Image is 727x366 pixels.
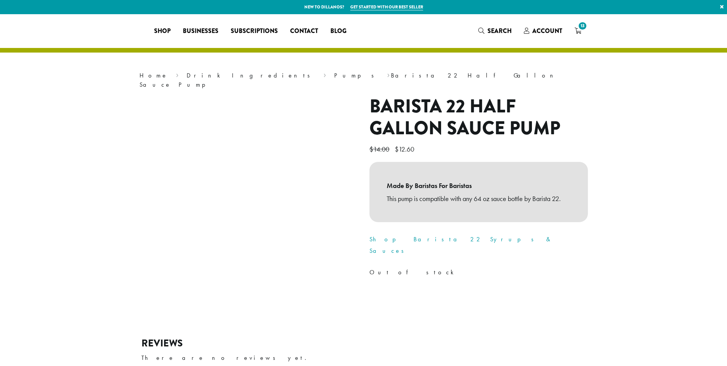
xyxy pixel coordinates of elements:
span: Subscriptions [231,26,278,36]
a: Search [472,25,518,37]
span: Businesses [183,26,218,36]
span: 13 [577,21,588,31]
b: Made By Baristas For Baristas [387,179,571,192]
a: Shop [148,25,177,37]
nav: Breadcrumb [139,71,588,89]
span: Account [532,26,562,35]
span: Blog [330,26,346,36]
bdi: 12.60 [395,145,416,153]
a: Drink Ingredients [187,71,315,79]
span: $ [395,145,399,153]
a: Get started with our best seller [350,4,423,10]
span: › [387,68,390,80]
p: There are no reviews yet. [141,352,586,364]
span: › [323,68,326,80]
span: Contact [290,26,318,36]
span: Shop [154,26,171,36]
p: Out of stock [369,267,588,278]
a: Home [139,71,168,79]
span: $ [369,145,373,153]
span: › [176,68,179,80]
h2: Reviews [141,338,586,349]
p: This pump is compatible with any 64 oz sauce bottle by Barista 22. [387,192,571,205]
a: Pumps [334,71,379,79]
a: Shop Barista 22 Syrups & Sauces [369,235,553,255]
bdi: 14.00 [369,145,391,153]
h1: Barista 22 Half Gallon Sauce Pump [369,96,588,140]
span: Search [487,26,512,35]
